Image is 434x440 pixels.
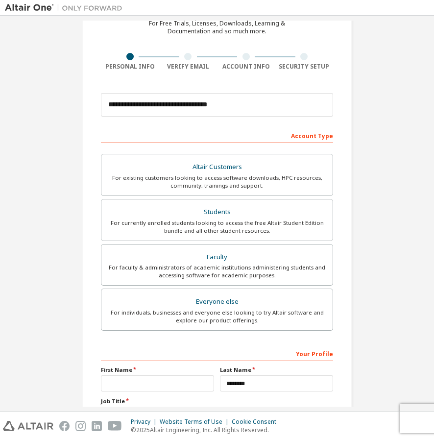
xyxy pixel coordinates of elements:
[131,418,160,426] div: Privacy
[131,426,282,434] p: © 2025 Altair Engineering, Inc. All Rights Reserved.
[101,397,333,405] label: Job Title
[107,309,327,324] div: For individuals, businesses and everyone else looking to try Altair software and explore our prod...
[107,160,327,174] div: Altair Customers
[107,219,327,235] div: For currently enrolled students looking to access the free Altair Student Edition bundle and all ...
[75,421,86,431] img: instagram.svg
[108,421,122,431] img: youtube.svg
[5,3,127,13] img: Altair One
[107,264,327,279] div: For faculty & administrators of academic institutions administering students and accessing softwa...
[101,366,214,374] label: First Name
[149,20,285,35] div: For Free Trials, Licenses, Downloads, Learning & Documentation and so much more.
[101,127,333,143] div: Account Type
[101,63,159,71] div: Personal Info
[160,418,232,426] div: Website Terms of Use
[275,63,334,71] div: Security Setup
[101,345,333,361] div: Your Profile
[107,174,327,190] div: For existing customers looking to access software downloads, HPC resources, community, trainings ...
[107,250,327,264] div: Faculty
[107,295,327,309] div: Everyone else
[107,205,327,219] div: Students
[59,421,70,431] img: facebook.svg
[159,63,217,71] div: Verify Email
[217,63,275,71] div: Account Info
[220,366,333,374] label: Last Name
[3,421,53,431] img: altair_logo.svg
[232,418,282,426] div: Cookie Consent
[92,421,102,431] img: linkedin.svg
